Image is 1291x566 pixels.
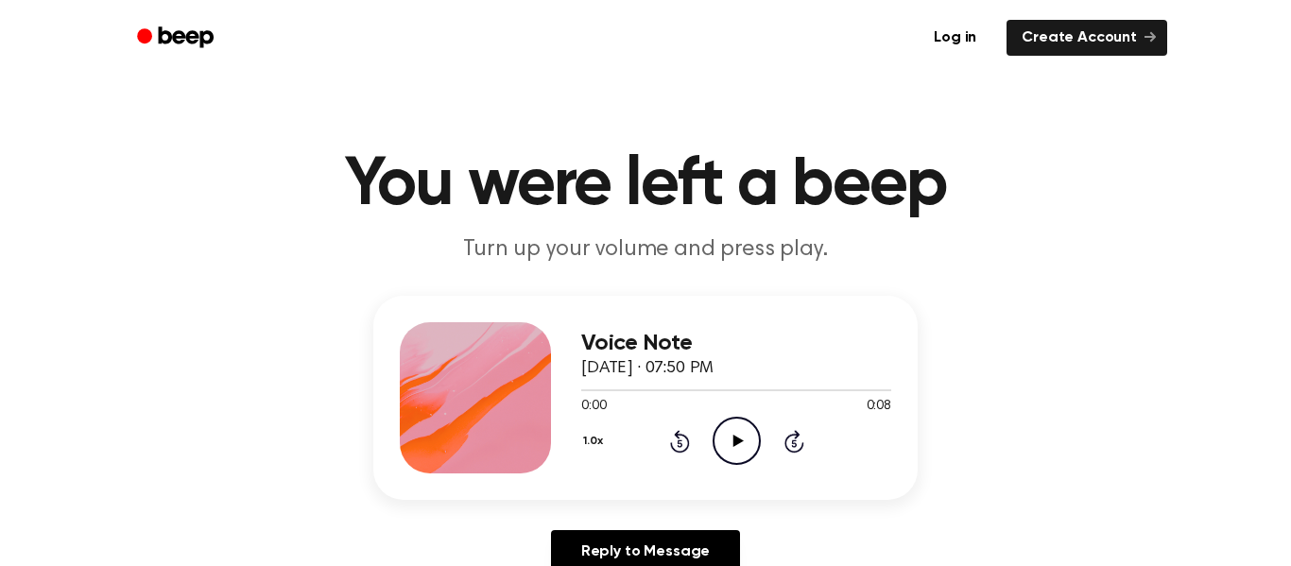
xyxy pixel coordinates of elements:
a: Beep [124,20,231,57]
span: [DATE] · 07:50 PM [581,360,714,377]
span: 0:08 [867,397,891,417]
h3: Voice Note [581,331,891,356]
button: 1.0x [581,425,610,457]
span: 0:00 [581,397,606,417]
a: Create Account [1007,20,1167,56]
p: Turn up your volume and press play. [283,234,1008,266]
a: Log in [915,16,995,60]
h1: You were left a beep [162,151,1129,219]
